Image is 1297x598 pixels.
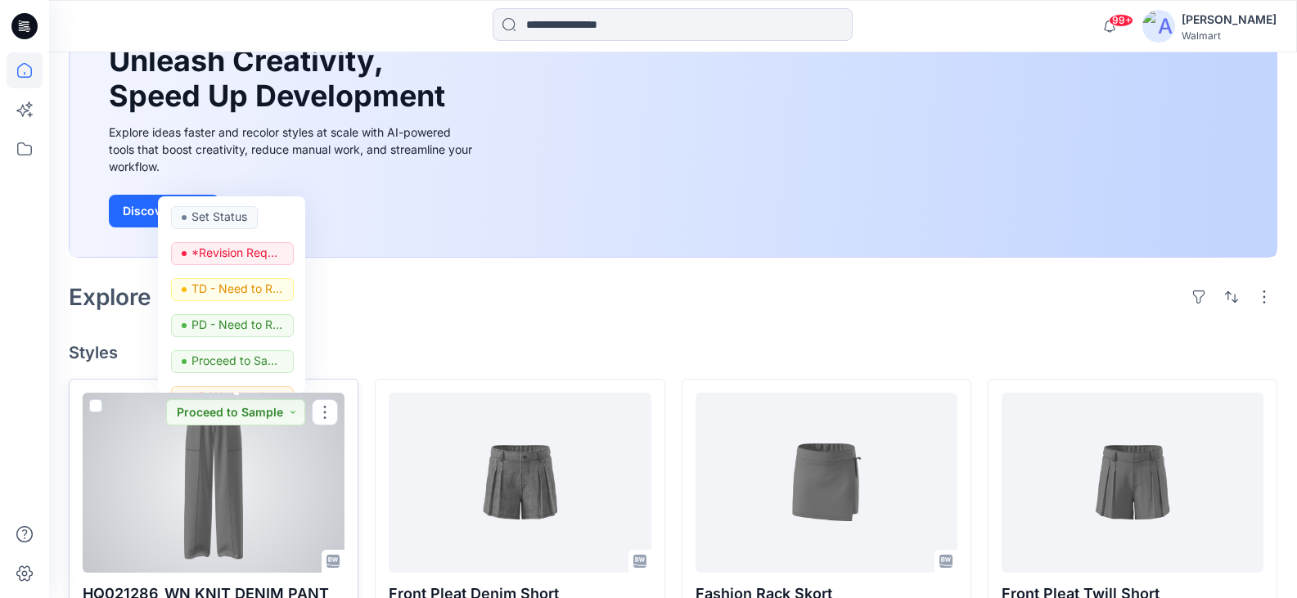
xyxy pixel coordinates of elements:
[696,393,957,573] a: Fashion Rack Skort
[191,350,283,371] p: Proceed to Sample
[109,43,453,114] h1: Unleash Creativity, Speed Up Development
[1002,393,1263,573] a: Front Pleat Twill Short
[1109,14,1133,27] span: 99+
[1142,10,1175,43] img: avatar
[191,278,283,299] p: TD - Need to Review
[191,206,247,227] p: Set Status
[1182,29,1277,42] div: Walmart
[109,195,219,227] button: Discover more
[83,393,345,573] a: HQ021286_WN KNIT DENIM PANT
[191,314,283,335] p: PD - Need to Review Cost
[191,386,283,407] p: 3D Working Session - Need to Review
[191,242,283,263] p: *Revision Requested
[69,343,1277,362] h4: Styles
[109,124,477,175] div: Explore ideas faster and recolor styles at scale with AI-powered tools that boost creativity, red...
[1182,10,1277,29] div: [PERSON_NAME]
[109,195,477,227] a: Discover more
[389,393,651,573] a: Front Pleat Denim Short
[69,284,151,310] h2: Explore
